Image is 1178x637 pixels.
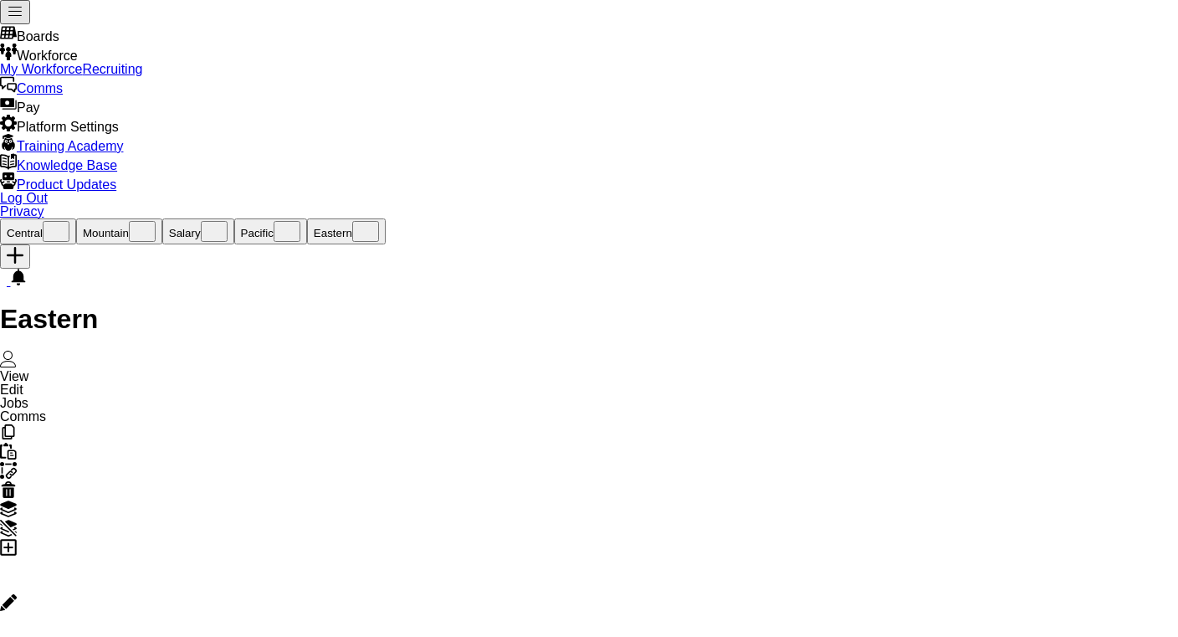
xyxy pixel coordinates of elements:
button: Salary [162,218,234,244]
button: Pacific [234,218,307,244]
button: Mountain [76,218,162,244]
iframe: Chat Widget [1094,557,1178,637]
a: Recruiting [82,62,142,76]
button: Eastern [307,218,386,244]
